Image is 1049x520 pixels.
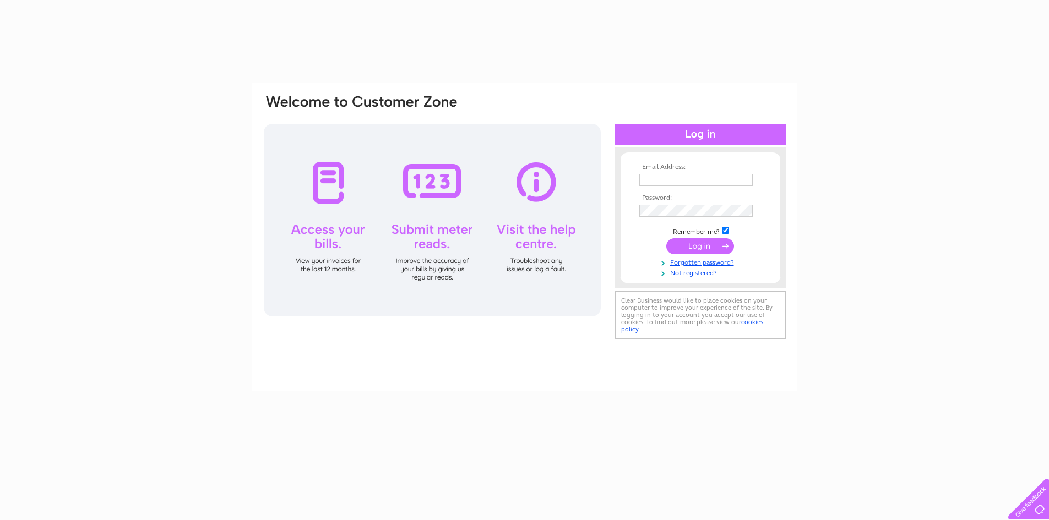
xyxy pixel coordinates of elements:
[637,225,764,236] td: Remember me?
[615,291,786,339] div: Clear Business would like to place cookies on your computer to improve your experience of the sit...
[621,318,763,333] a: cookies policy
[666,238,734,254] input: Submit
[637,163,764,171] th: Email Address:
[639,267,764,277] a: Not registered?
[639,256,764,267] a: Forgotten password?
[637,194,764,202] th: Password:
